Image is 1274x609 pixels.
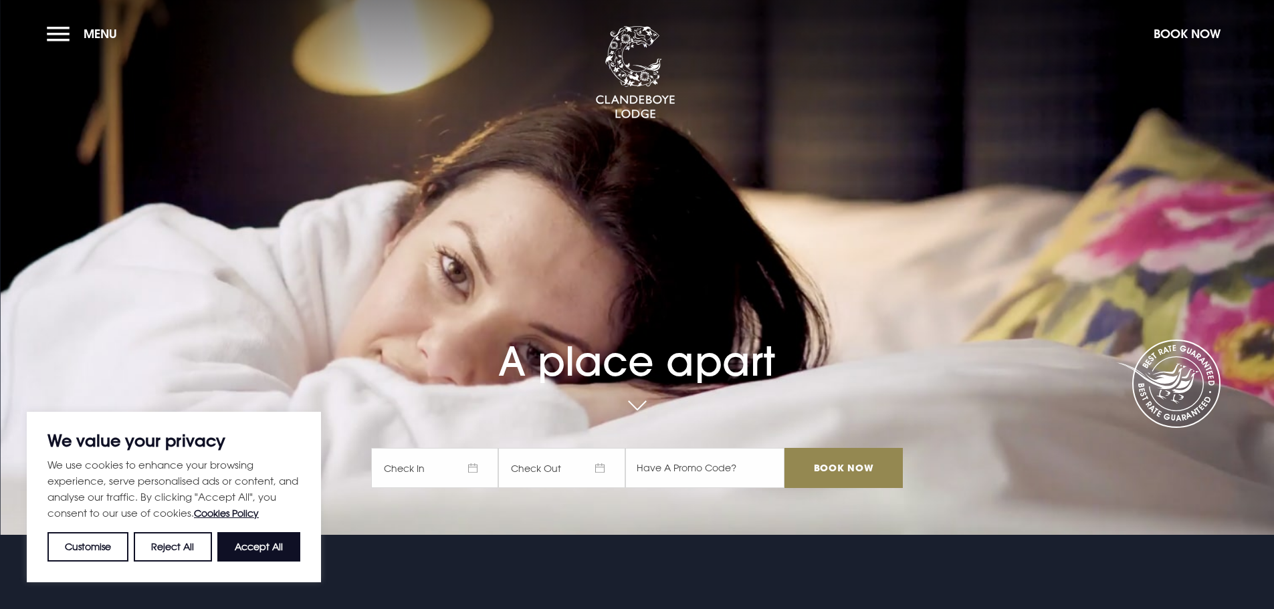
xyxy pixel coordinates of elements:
[84,26,117,41] span: Menu
[47,433,300,449] p: We value your privacy
[498,448,625,488] span: Check Out
[784,448,902,488] input: Book Now
[371,448,498,488] span: Check In
[47,19,124,48] button: Menu
[134,532,211,562] button: Reject All
[625,448,784,488] input: Have A Promo Code?
[217,532,300,562] button: Accept All
[194,507,259,519] a: Cookies Policy
[371,300,902,385] h1: A place apart
[47,457,300,521] p: We use cookies to enhance your browsing experience, serve personalised ads or content, and analys...
[1147,19,1227,48] button: Book Now
[47,532,128,562] button: Customise
[27,412,321,582] div: We value your privacy
[595,26,675,120] img: Clandeboye Lodge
